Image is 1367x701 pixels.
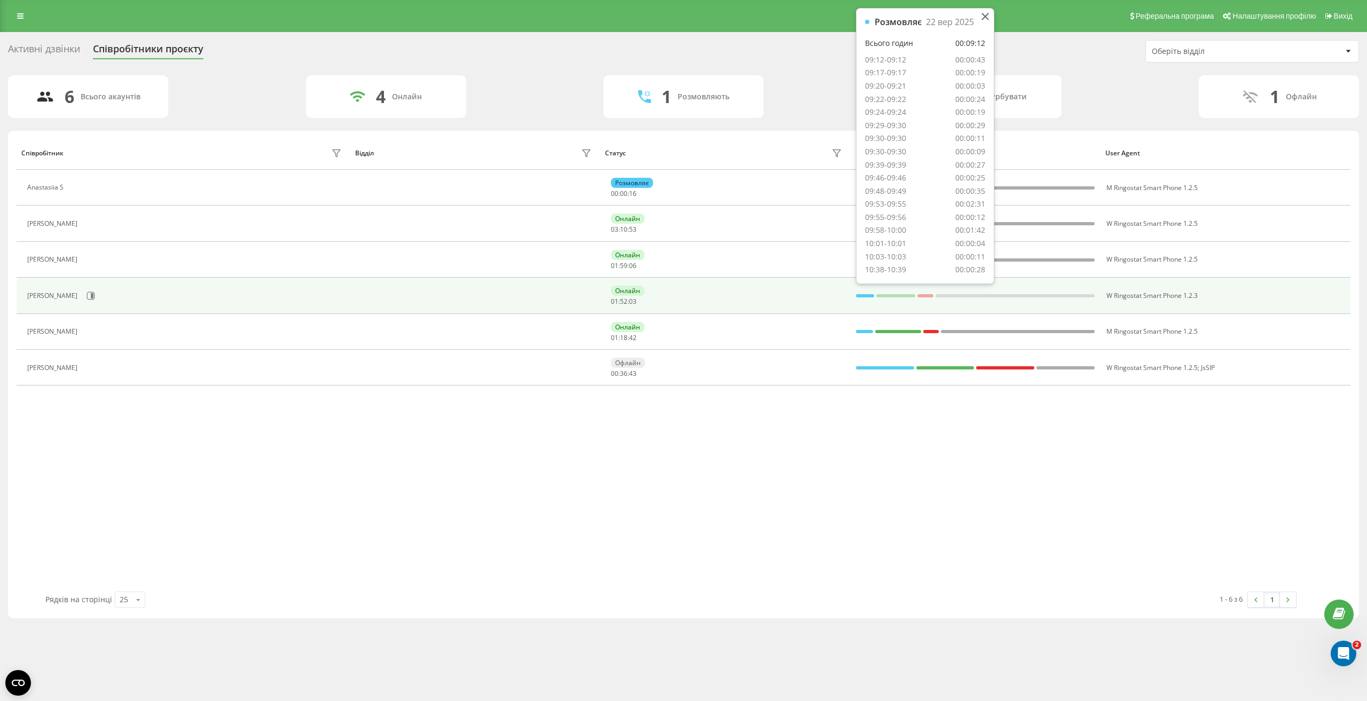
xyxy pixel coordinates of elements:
[865,186,906,196] div: 09:48-09:49
[605,149,626,157] div: Статус
[611,250,645,260] div: Онлайн
[678,92,729,101] div: Розмовляють
[865,133,906,144] div: 09:30-09:30
[662,86,671,107] div: 1
[865,252,906,262] div: 10:03-10:03
[865,225,906,235] div: 09:58-10:00
[1106,183,1198,192] span: M Ringostat Smart Phone 1.2.5
[392,92,422,101] div: Онлайн
[926,17,974,27] div: 22 вер 2025
[875,17,922,27] div: Розмовляє
[855,149,1096,157] div: В статусі
[865,160,906,170] div: 09:39-09:39
[955,212,985,223] div: 00:00:12
[865,81,906,91] div: 09:20-09:21
[611,322,645,332] div: Онлайн
[955,81,985,91] div: 00:00:03
[27,256,80,263] div: [PERSON_NAME]
[611,369,618,378] span: 00
[955,133,985,144] div: 00:00:11
[629,261,637,270] span: 06
[1232,12,1316,20] span: Налаштування профілю
[27,364,80,372] div: [PERSON_NAME]
[620,189,627,198] span: 00
[865,212,906,223] div: 09:55-09:56
[355,149,374,157] div: Відділ
[955,94,985,105] div: 00:00:24
[1286,92,1317,101] div: Офлайн
[1106,363,1198,372] span: W Ringostat Smart Phone 1.2.5
[120,594,128,605] div: 25
[629,297,637,306] span: 03
[865,265,906,275] div: 10:38-10:39
[629,225,637,234] span: 53
[620,333,627,342] span: 18
[955,147,985,157] div: 00:00:09
[611,190,637,198] div: : :
[5,670,31,696] button: Open CMP widget
[611,225,618,234] span: 03
[1353,641,1361,649] span: 2
[1136,12,1214,20] span: Реферальна програма
[865,38,913,49] div: Всього годин
[865,55,906,65] div: 09:12-09:12
[27,292,80,300] div: [PERSON_NAME]
[955,121,985,131] div: 00:00:29
[955,55,985,65] div: 00:00:43
[955,199,985,209] div: 00:02:31
[611,333,618,342] span: 01
[1106,291,1198,300] span: W Ringostat Smart Phone 1.2.3
[611,189,618,198] span: 00
[21,149,64,157] div: Співробітник
[629,333,637,342] span: 42
[865,121,906,131] div: 09:29-09:30
[629,369,637,378] span: 43
[620,225,627,234] span: 10
[81,92,140,101] div: Всього акаунтів
[611,334,637,342] div: : :
[1106,327,1198,336] span: M Ringostat Smart Phone 1.2.5
[975,92,1027,101] div: Не турбувати
[865,199,906,209] div: 09:53-09:55
[1270,86,1279,107] div: 1
[1106,255,1198,264] span: W Ringostat Smart Phone 1.2.5
[1331,641,1356,666] iframe: Intercom live chat
[620,261,627,270] span: 59
[27,184,66,191] div: Anastasiia S
[1220,594,1243,604] div: 1 - 6 з 6
[620,297,627,306] span: 52
[1152,47,1279,56] div: Оберіть відділ
[611,262,637,270] div: : :
[611,298,637,305] div: : :
[1105,149,1346,157] div: User Agent
[955,160,985,170] div: 00:00:27
[955,173,985,183] div: 00:00:25
[955,225,985,235] div: 00:01:42
[865,173,906,183] div: 09:46-09:46
[611,286,645,296] div: Онлайн
[955,239,985,249] div: 00:00:04
[1334,12,1353,20] span: Вихід
[65,86,74,107] div: 6
[27,220,80,227] div: [PERSON_NAME]
[611,370,637,377] div: : :
[27,328,80,335] div: [PERSON_NAME]
[955,38,985,49] div: 00:09:12
[955,68,985,78] div: 00:00:19
[865,239,906,249] div: 10:01-10:01
[611,214,645,224] div: Онлайн
[955,186,985,196] div: 00:00:35
[45,594,112,604] span: Рядків на сторінці
[611,261,618,270] span: 01
[629,189,637,198] span: 16
[611,178,653,188] div: Розмовляє
[620,369,627,378] span: 36
[865,147,906,157] div: 09:30-09:30
[1264,592,1280,607] a: 1
[955,107,985,117] div: 00:00:19
[376,86,386,107] div: 4
[611,226,637,233] div: : :
[1106,219,1198,228] span: W Ringostat Smart Phone 1.2.5
[865,68,906,78] div: 09:17-09:17
[611,297,618,306] span: 01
